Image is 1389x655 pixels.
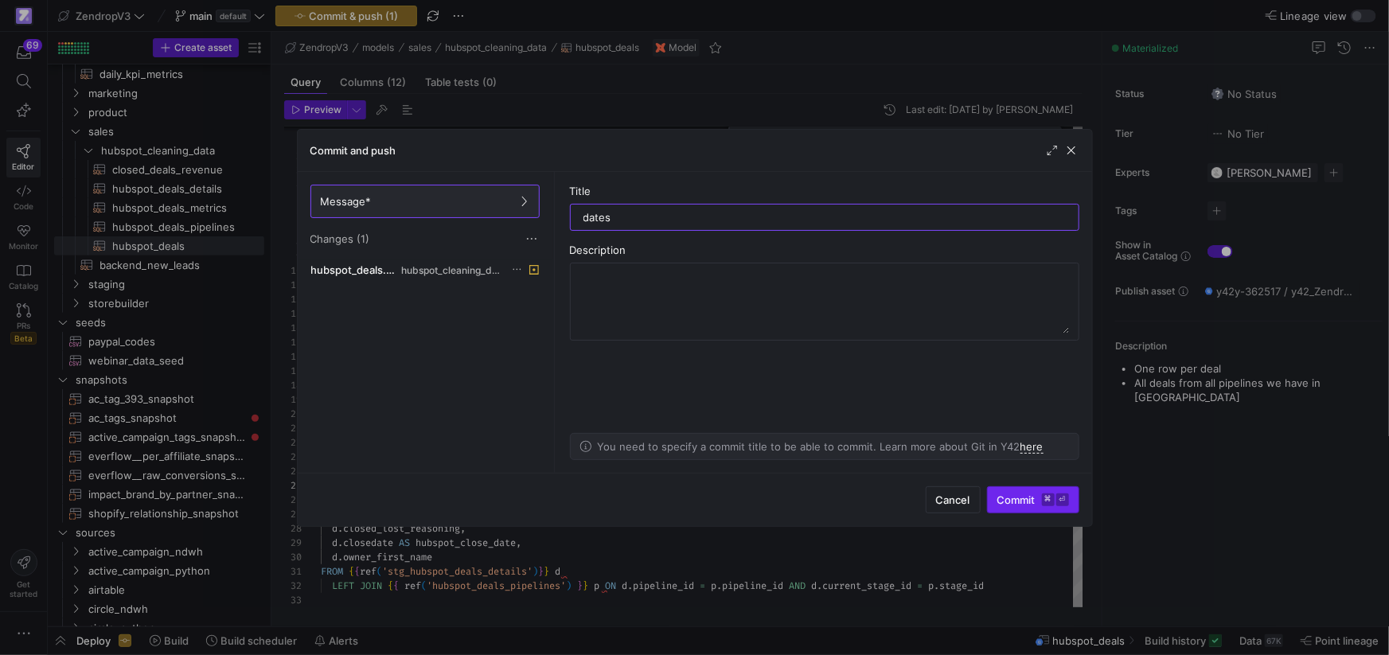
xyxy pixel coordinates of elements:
span: hubspot_deals.sql [311,263,399,276]
span: Message* [321,195,372,208]
button: Commit⌘⏎ [987,486,1079,513]
span: hubspot_cleaning_data [401,265,503,276]
button: hubspot_deals.sqlhubspot_cleaning_data [307,259,543,280]
h3: Commit and push [310,144,396,157]
span: Cancel [936,493,970,506]
span: Title [570,185,591,197]
span: Changes (1) [310,232,370,245]
kbd: ⌘ [1042,493,1055,506]
kbd: ⏎ [1056,493,1069,506]
p: You need to specify a commit title to be able to commit. Learn more about Git in Y42 [598,440,1044,453]
button: Cancel [926,486,981,513]
button: Message* [310,185,540,218]
span: Commit [997,493,1069,506]
div: Description [570,244,1079,256]
a: here [1020,440,1044,454]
